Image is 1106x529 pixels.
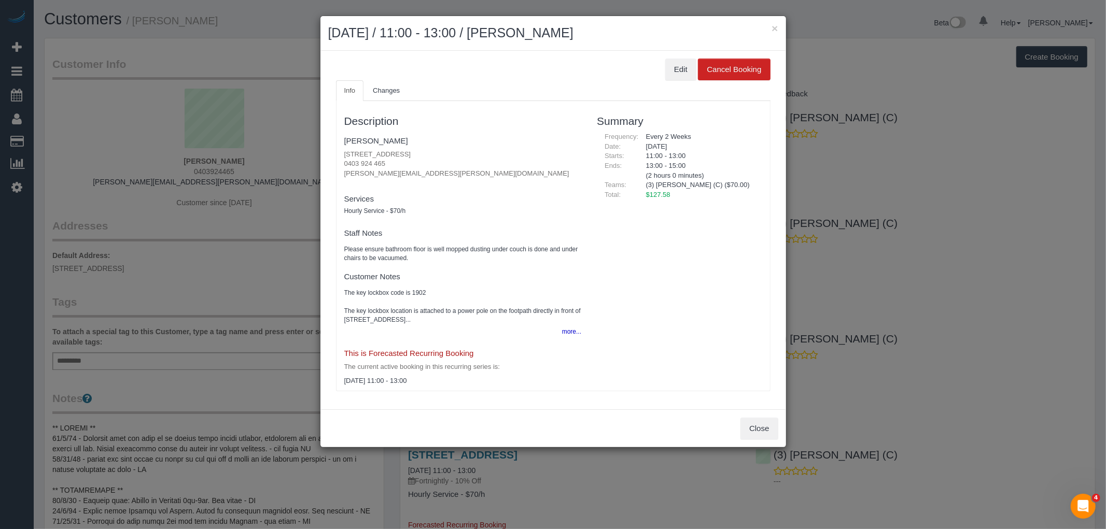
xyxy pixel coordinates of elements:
button: more... [556,324,581,339]
div: 11:00 - 13:00 [638,151,762,161]
div: 13:00 - 15:00 (2 hours 0 minutes) [638,161,762,180]
span: Total: [605,191,621,198]
h5: Hourly Service - $70/h [344,208,582,215]
pre: The key lockbox code is 1902 The key lockbox location is attached to a power pole on the footpath... [344,289,582,324]
span: $127.58 [646,191,670,198]
span: Frequency: [605,133,638,140]
div: Every 2 Weeks [638,132,762,142]
h2: [DATE] / 11:00 - 13:00 / [PERSON_NAME] [328,24,778,42]
h4: Services [344,195,582,204]
a: Info [336,80,364,102]
button: × [772,23,778,34]
span: Changes [373,87,400,94]
span: Ends: [605,162,622,169]
button: Close [740,418,778,439]
span: Teams: [605,181,626,189]
div: [DATE] [638,142,762,152]
span: Starts: [605,152,624,160]
li: (3) [PERSON_NAME] (C) ($70.00) [646,180,754,190]
h4: This is Forecasted Recurring Booking [344,349,582,358]
a: [PERSON_NAME] [344,136,408,145]
a: Changes [365,80,408,102]
button: Edit [665,59,696,80]
h4: Staff Notes [344,229,582,238]
button: Cancel Booking [698,59,770,80]
h3: Summary [597,115,762,127]
span: Info [344,87,356,94]
span: Date: [605,142,621,150]
span: [DATE] 11:00 - 13:00 [344,377,407,384]
iframe: Intercom live chat [1071,494,1096,519]
span: 4 [1092,494,1100,502]
p: [STREET_ADDRESS] 0403 924 465 [PERSON_NAME][EMAIL_ADDRESS][PERSON_NAME][DOMAIN_NAME] [344,150,582,179]
h3: Description [344,115,582,127]
pre: Please ensure bathroom floor is well mopped dusting under couch is done and under chairs to be va... [344,245,582,263]
p: The current active booking in this recurring series is: [344,362,582,372]
h4: Customer Notes [344,273,582,281]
